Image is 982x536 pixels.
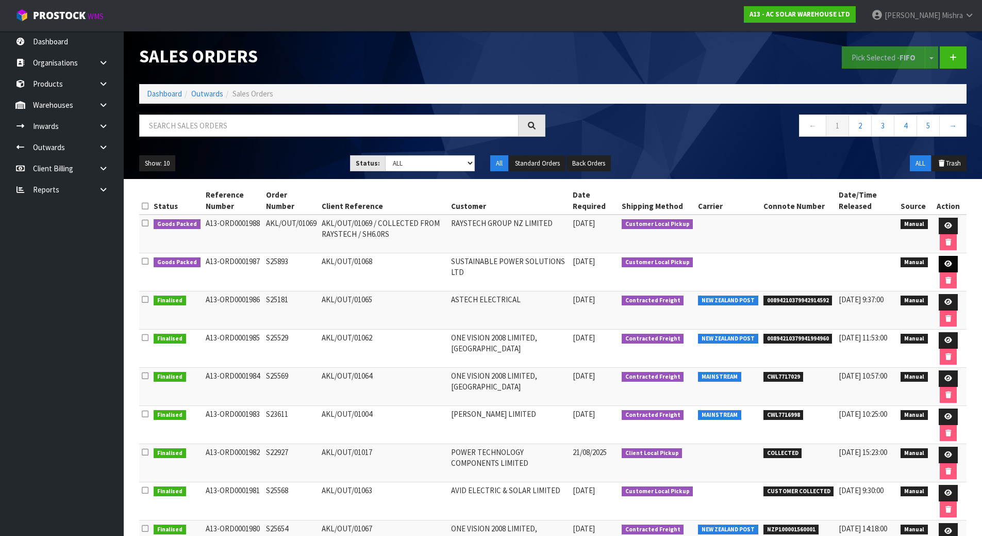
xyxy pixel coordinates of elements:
[622,219,693,230] span: Customer Local Pickup
[871,115,894,137] a: 3
[698,372,741,382] span: MAINSTREAM
[573,447,607,457] span: 21/08/2025
[898,187,930,215] th: Source
[622,448,683,459] span: Client Local Pickup
[622,296,684,306] span: Contracted Freight
[900,53,916,62] strong: FIFO
[939,115,967,137] a: →
[263,368,320,406] td: S25569
[901,410,928,420] span: Manual
[139,155,175,172] button: Show: 10
[191,89,223,99] a: Outwards
[147,89,182,99] a: Dashboard
[839,485,884,495] span: [DATE] 9:30:00
[567,155,611,172] button: Back Orders
[448,482,570,521] td: AVID ELECTRIC & SOLAR LIMITED
[319,330,448,368] td: AKL/OUT/01062
[203,253,263,291] td: A13-ORD0001987
[622,486,693,497] span: Customer Local Pickup
[570,187,619,215] th: Date Required
[698,296,758,306] span: NEW ZEALAND POST
[448,215,570,253] td: RAYSTECH GROUP NZ LIMITED
[448,406,570,444] td: [PERSON_NAME] LIMITED
[910,155,931,172] button: ALL
[848,115,872,137] a: 2
[839,447,887,457] span: [DATE] 15:23:00
[930,187,967,215] th: Action
[894,115,917,137] a: 4
[263,444,320,482] td: S22927
[319,406,448,444] td: AKL/OUT/01004
[901,525,928,535] span: Manual
[154,219,201,230] span: Goods Packed
[901,257,928,268] span: Manual
[842,46,925,69] button: Pick Selected -FIFO
[901,296,928,306] span: Manual
[448,187,570,215] th: Customer
[622,334,684,344] span: Contracted Freight
[448,253,570,291] td: SUSTAINABLE POWER SOLUTIONS LTD
[573,371,595,381] span: [DATE]
[319,291,448,330] td: AKL/OUT/01065
[799,115,826,137] a: ←
[573,409,595,419] span: [DATE]
[448,291,570,330] td: ASTECH ELECTRICAL
[448,444,570,482] td: POWER TECHNOLOGY COMPONENTS LIMITED
[763,525,819,535] span: NZP100001560001
[448,368,570,406] td: ONE VISION 2008 LIMITED, [GEOGRAPHIC_DATA]
[263,482,320,521] td: S25568
[573,333,595,343] span: [DATE]
[622,372,684,382] span: Contracted Freight
[839,409,887,419] span: [DATE] 10:25:00
[901,372,928,382] span: Manual
[698,410,741,420] span: MAINSTREAM
[203,330,263,368] td: A13-ORD0001985
[744,6,856,23] a: A13 - AC SOLAR WAREHOUSE LTD
[573,295,595,304] span: [DATE]
[619,187,696,215] th: Shipping Method
[203,482,263,521] td: A13-ORD0001981
[561,115,967,140] nav: Page navigation
[154,372,186,382] span: Finalised
[839,524,887,533] span: [DATE] 14:18:00
[750,10,850,19] strong: A13 - AC SOLAR WAREHOUSE LTD
[885,10,940,20] span: [PERSON_NAME]
[154,296,186,306] span: Finalised
[154,410,186,420] span: Finalised
[203,291,263,330] td: A13-ORD0001986
[154,448,186,459] span: Finalised
[319,187,448,215] th: Client Reference
[263,330,320,368] td: S25529
[695,187,761,215] th: Carrier
[622,525,684,535] span: Contracted Freight
[263,253,320,291] td: S25893
[622,410,684,420] span: Contracted Freight
[139,46,545,66] h1: Sales Orders
[203,187,263,215] th: Reference Number
[154,525,186,535] span: Finalised
[573,256,595,266] span: [DATE]
[319,368,448,406] td: AKL/OUT/01064
[763,372,804,382] span: CWL7717029
[761,187,837,215] th: Connote Number
[763,410,804,420] span: CWL7716998
[154,486,186,497] span: Finalised
[698,334,758,344] span: NEW ZEALAND POST
[319,253,448,291] td: AKL/OUT/01068
[263,187,320,215] th: Order Number
[763,334,833,344] span: 00894210379941994960
[319,215,448,253] td: AKL/OUT/01069 / COLLECTED FROM RAYSTECH / SH6.0RS
[33,9,86,22] span: ProStock
[448,330,570,368] td: ONE VISION 2008 LIMITED, [GEOGRAPHIC_DATA]
[319,482,448,521] td: AKL/OUT/01063
[839,295,884,304] span: [DATE] 9:37:00
[839,333,887,343] span: [DATE] 11:53:00
[573,485,595,495] span: [DATE]
[573,524,595,533] span: [DATE]
[263,215,320,253] td: AKL/OUT/01069
[154,334,186,344] span: Finalised
[901,219,928,230] span: Manual
[263,291,320,330] td: S25181
[88,11,104,21] small: WMS
[622,257,693,268] span: Customer Local Pickup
